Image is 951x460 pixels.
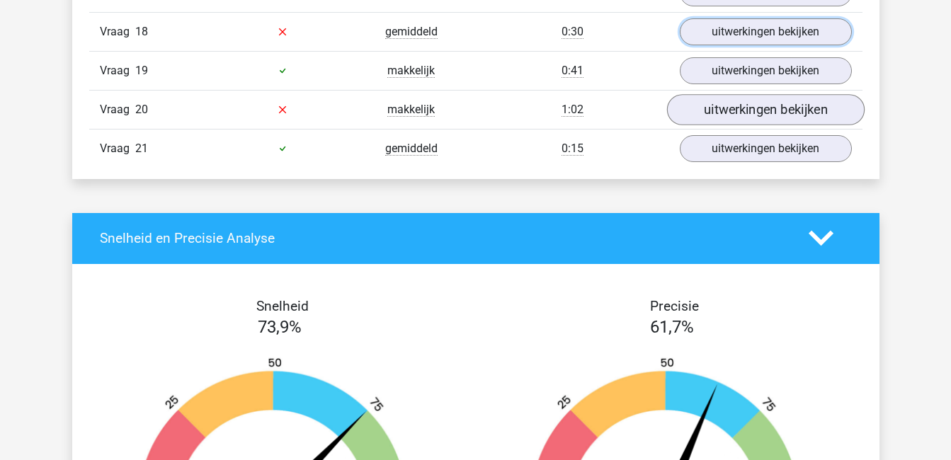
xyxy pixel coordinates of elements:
span: Vraag [100,140,135,157]
span: Vraag [100,101,135,118]
span: makkelijk [387,64,435,78]
span: 0:30 [562,25,583,39]
span: gemiddeld [385,142,438,156]
a: uitwerkingen bekijken [680,18,852,45]
span: 73,9% [258,317,302,337]
a: uitwerkingen bekijken [666,94,864,125]
span: 61,7% [650,317,694,337]
span: 0:41 [562,64,583,78]
span: 21 [135,142,148,155]
a: uitwerkingen bekijken [680,57,852,84]
span: Vraag [100,62,135,79]
h4: Snelheid [100,298,465,314]
h4: Precisie [492,298,858,314]
span: makkelijk [387,103,435,117]
h4: Snelheid en Precisie Analyse [100,230,787,246]
span: 19 [135,64,148,77]
span: 18 [135,25,148,38]
span: 1:02 [562,103,583,117]
span: gemiddeld [385,25,438,39]
span: 0:15 [562,142,583,156]
span: Vraag [100,23,135,40]
span: 20 [135,103,148,116]
a: uitwerkingen bekijken [680,135,852,162]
